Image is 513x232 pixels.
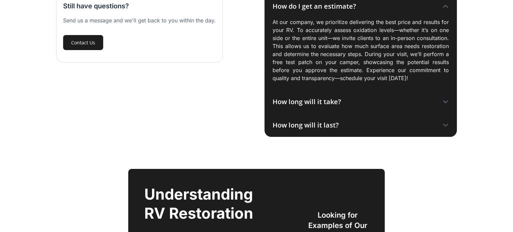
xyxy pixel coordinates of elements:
div: Send us a message and we'll get back to you within the day. [63,16,216,24]
h3: Still have questions? [63,1,129,11]
p: At our company, we prioritize delivering the best price and results for your RV. To accurately as... [273,18,449,82]
strong: Understanding RV Restoration [144,185,253,222]
div: How do I get an estimate? [273,1,356,11]
div: How long will it last? [273,120,339,130]
a: Contact Us [63,35,103,50]
div: How long will it take? [273,97,341,107]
